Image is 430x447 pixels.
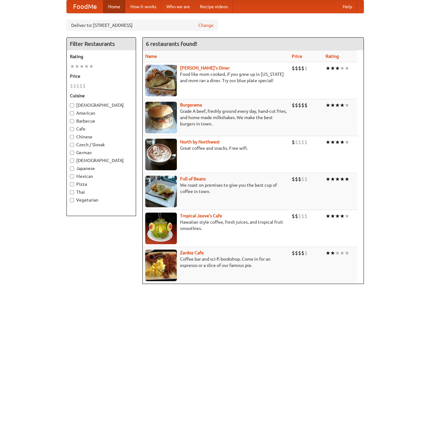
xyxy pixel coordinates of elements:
[330,176,335,183] li: ★
[330,139,335,146] li: ★
[298,250,301,257] li: $
[326,250,330,257] li: ★
[145,54,157,59] a: Name
[75,63,79,70] li: ★
[70,157,133,164] label: [DEMOGRAPHIC_DATA]
[70,135,74,139] input: Chinese
[125,0,161,13] a: How it works
[70,93,133,99] h5: Cuisine
[326,139,330,146] li: ★
[326,213,330,220] li: ★
[70,134,133,140] label: Chinese
[145,65,177,96] img: sallys.jpg
[335,213,340,220] li: ★
[301,176,304,183] li: $
[301,102,304,109] li: $
[335,102,340,109] li: ★
[295,176,298,183] li: $
[145,250,177,281] img: zardoz.jpg
[79,63,84,70] li: ★
[335,139,340,146] li: ★
[340,65,345,72] li: ★
[70,126,133,132] label: Cafe
[345,102,349,109] li: ★
[292,176,295,183] li: $
[292,250,295,257] li: $
[70,166,74,171] input: Japanese
[301,139,304,146] li: $
[295,139,298,146] li: $
[330,250,335,257] li: ★
[70,189,133,195] label: Thai
[145,108,287,127] p: Grade A beef, freshly ground every day, hand-cut fries, and home-made milkshakes. We make the bes...
[335,176,340,183] li: ★
[304,213,308,220] li: $
[345,250,349,257] li: ★
[70,173,133,179] label: Mexican
[335,250,340,257] li: ★
[70,182,74,186] input: Pizza
[79,82,83,89] li: $
[292,213,295,220] li: $
[70,82,73,89] li: $
[301,65,304,72] li: $
[330,65,335,72] li: ★
[70,119,74,123] input: Barbecue
[295,65,298,72] li: $
[326,102,330,109] li: ★
[70,142,133,148] label: Czech / Slovak
[66,20,218,31] div: Deliver to: [STREET_ADDRESS]
[145,139,177,170] img: north.jpg
[146,41,197,47] ng-pluralize: 6 restaurants found!
[340,102,345,109] li: ★
[145,213,177,244] img: jeeves.jpg
[70,103,74,107] input: [DEMOGRAPHIC_DATA]
[298,176,301,183] li: $
[70,197,133,203] label: Vegetarian
[304,250,308,257] li: $
[70,111,74,115] input: American
[70,127,74,131] input: Cafe
[180,65,230,70] a: [PERSON_NAME]'s Diner
[180,139,220,144] a: North by Northwest
[180,250,204,255] b: Zardoz Cafe
[326,65,330,72] li: ★
[180,176,206,181] a: Full of Beans
[340,250,345,257] li: ★
[89,63,94,70] li: ★
[340,176,345,183] li: ★
[145,182,287,195] p: We roast on premises to give you the best cup of coffee in town.
[83,82,86,89] li: $
[180,102,202,107] b: Burgerama
[180,213,222,218] a: Tropical Jeeve's Cafe
[70,102,133,108] label: [DEMOGRAPHIC_DATA]
[345,139,349,146] li: ★
[70,118,133,124] label: Barbecue
[298,65,301,72] li: $
[145,71,287,84] p: Food like mom cooked, if you grew up in [US_STATE] and mom ran a diner. Try our blue plate special!
[345,176,349,183] li: ★
[301,250,304,257] li: $
[292,54,302,59] a: Price
[70,165,133,172] label: Japanese
[70,181,133,187] label: Pizza
[295,250,298,257] li: $
[298,102,301,109] li: $
[345,65,349,72] li: ★
[304,102,308,109] li: $
[67,38,136,50] h4: Filter Restaurants
[295,213,298,220] li: $
[304,176,308,183] li: $
[70,63,75,70] li: ★
[67,0,103,13] a: FoodMe
[338,0,357,13] a: Help
[70,149,133,156] label: German
[195,0,233,13] a: Recipe videos
[70,159,74,163] input: [DEMOGRAPHIC_DATA]
[340,213,345,220] li: ★
[145,176,177,207] img: beans.jpg
[198,22,214,28] a: Change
